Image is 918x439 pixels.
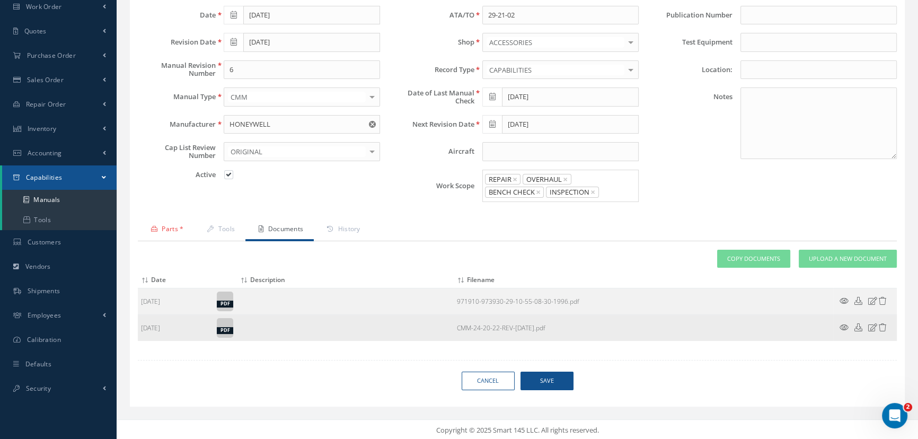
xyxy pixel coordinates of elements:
[130,11,216,19] label: Date
[217,301,233,308] div: pdf
[523,174,571,185] span: OVERHAUL
[388,66,474,74] label: Record Type
[590,186,595,198] span: ×
[457,323,545,332] a: Download
[369,121,376,128] svg: Reset
[27,75,64,84] span: Sales Order
[138,315,214,341] td: [DATE]
[868,323,877,332] a: Edit
[563,175,568,183] button: Remove option
[28,286,60,295] span: Shipments
[26,100,66,109] span: Repair Order
[2,165,117,190] a: Capabilities
[590,188,595,196] button: Remove option
[809,254,887,264] span: Upload a New Document
[228,92,366,102] span: CMM
[536,188,541,196] button: Remove option
[2,210,117,230] a: Tools
[457,297,579,306] a: Download
[217,327,233,334] div: pdf
[868,297,877,306] a: Edit
[314,219,370,241] a: History
[513,173,517,185] span: ×
[647,11,732,19] label: Publication Number
[130,62,216,77] label: Manual Revision Number
[224,170,380,182] div: Active
[25,262,51,271] span: Vendors
[799,250,897,268] a: Upload a New Document
[647,66,732,74] label: Location:
[546,187,599,198] span: INSPECTION
[647,38,732,46] label: Test Equipment
[28,238,61,247] span: Customers
[879,297,887,306] a: Delete
[388,120,474,128] label: Next Revision Date
[24,27,47,36] span: Quotes
[245,219,314,241] a: Documents
[28,148,62,157] span: Accounting
[237,272,454,288] th: Description
[647,87,732,159] label: Notes
[28,124,57,133] span: Inventory
[138,272,214,288] th: Date
[882,403,907,428] iframe: Intercom live chat
[25,359,51,368] span: Defaults
[879,323,887,332] a: Delete
[228,146,366,157] span: ORIGINAL
[26,2,62,11] span: Work Order
[520,372,573,390] span: Save
[130,93,216,101] label: Manual Type
[740,87,897,159] textarea: Notes
[840,297,849,306] a: Preview
[130,120,216,128] label: Manufacturer
[28,311,61,320] span: Employees
[388,38,474,46] label: Shop
[26,173,63,182] span: Capabilities
[130,171,216,179] label: Active
[462,372,515,390] a: Cancel
[27,335,61,344] span: Calibration
[388,147,474,155] label: Aircraft
[454,272,833,288] th: Filename
[536,186,541,198] span: ×
[513,175,517,183] button: Remove option
[138,288,214,315] td: [DATE]
[485,187,544,198] span: BENCH CHECK
[367,115,380,134] button: Reset
[194,219,245,241] a: Tools
[388,11,474,19] label: ATA/TO
[487,37,624,48] span: ACCESSORIES
[854,323,862,332] a: Download
[487,65,624,75] span: CAPABILITIES
[563,173,568,185] span: ×
[130,144,216,160] label: Cap List Review Number
[2,190,117,210] a: Manuals
[388,182,474,190] label: Work Scope
[717,250,790,268] a: Copy Documents
[485,174,521,185] span: REPAIR
[840,323,849,332] a: Preview
[904,403,912,411] span: 2
[138,219,194,241] a: Parts *
[127,425,907,436] div: Copyright © 2025 Smart 145 LLC. All rights reserved.
[27,51,76,60] span: Purchase Order
[130,38,216,46] label: Revision Date
[388,89,474,105] label: Date of Last Manual Check
[600,187,632,198] input: Search for option
[854,297,862,306] a: Download
[26,384,51,393] span: Security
